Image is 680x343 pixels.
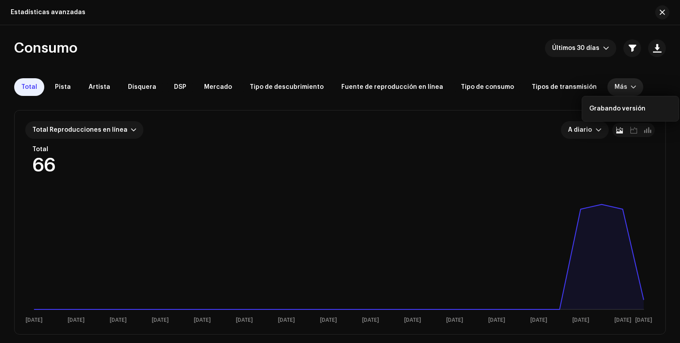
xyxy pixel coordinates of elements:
[635,317,652,323] text: [DATE]
[572,317,589,323] text: [DATE]
[341,84,443,91] span: Fuente de reproducción en línea
[278,317,295,323] text: [DATE]
[194,317,211,323] text: [DATE]
[530,317,547,323] text: [DATE]
[236,317,253,323] text: [DATE]
[152,317,169,323] text: [DATE]
[488,317,505,323] text: [DATE]
[603,39,609,57] div: dropdown trigger
[320,317,337,323] text: [DATE]
[404,317,421,323] text: [DATE]
[552,39,603,57] span: Últimos 30 días
[461,84,514,91] span: Tipo de consumo
[589,105,645,112] div: Grabando versión
[532,84,597,91] span: Tipos de transmisión
[595,121,602,139] div: dropdown trigger
[362,317,379,323] text: [DATE]
[174,84,186,91] span: DSP
[446,317,463,323] text: [DATE]
[204,84,232,91] span: Mercado
[568,121,595,139] span: A diario
[250,84,324,91] span: Tipo de descubrimiento
[614,84,627,91] div: Más
[614,317,631,323] text: [DATE]
[128,84,156,91] span: Disquera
